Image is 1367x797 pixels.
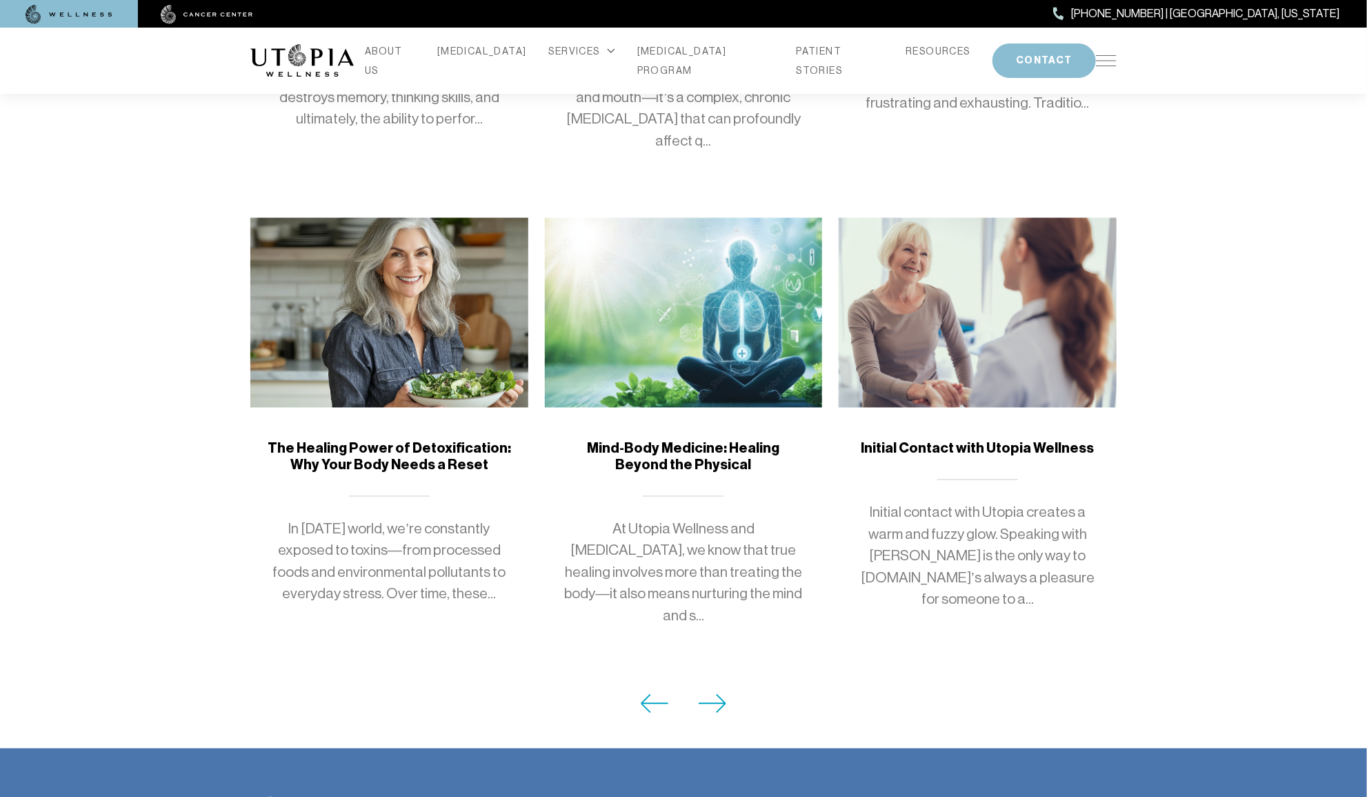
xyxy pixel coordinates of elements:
span: [PHONE_NUMBER] | [GEOGRAPHIC_DATA], [US_STATE] [1071,5,1339,23]
a: [MEDICAL_DATA] [437,41,527,61]
a: [PHONE_NUMBER] | [GEOGRAPHIC_DATA], [US_STATE] [1053,5,1339,23]
p: At Utopia Wellness and [MEDICAL_DATA], we know that true healing involves more than treating the ... [561,519,806,628]
a: RESOURCES [906,41,970,61]
p: Initial contact with Utopia creates a warm and fuzzy glow. Speaking with [PERSON_NAME] is the onl... [855,502,1100,611]
img: icon-hamburger [1096,55,1117,66]
img: Mind-Body Medicine: Healing Beyond the Physical [545,218,823,408]
img: Initial Contact with Utopia Wellness [839,218,1117,408]
h5: Initial Contact with Utopia Wellness [855,441,1100,457]
div: SERVICES [549,41,615,61]
p: In [DATE] world, we’re constantly exposed to toxins—from processed foods and environmental pollut... [267,519,512,606]
a: ABOUT US [365,41,415,80]
h5: Mind-Body Medicine: Healing Beyond the Physical [561,441,806,473]
a: Mind-Body Medicine: Healing Beyond the PhysicalMind-Body Medicine: Healing Beyond the PhysicalAt ... [545,218,823,693]
a: Initial Contact with Utopia WellnessInitial Contact with Utopia WellnessInitial contact with Utop... [839,218,1117,677]
img: cancer center [161,5,253,24]
h5: The Healing Power of Detoxification: Why Your Body Needs a Reset [267,441,512,473]
a: [MEDICAL_DATA] PROGRAM [637,41,775,80]
a: The Healing Power of Detoxification: Why Your Body Needs a ResetThe Healing Power of Detoxificati... [250,218,528,671]
button: CONTACT [992,43,1096,78]
a: PATIENT STORIES [796,41,884,80]
img: wellness [26,5,112,24]
p: [PERSON_NAME] Syndrome is more than just [MEDICAL_DATA] of the eyes and mouth—it’s a complex, chr... [561,43,806,152]
img: The Healing Power of Detoxification: Why Your Body Needs a Reset [250,218,528,408]
img: logo [250,44,354,77]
